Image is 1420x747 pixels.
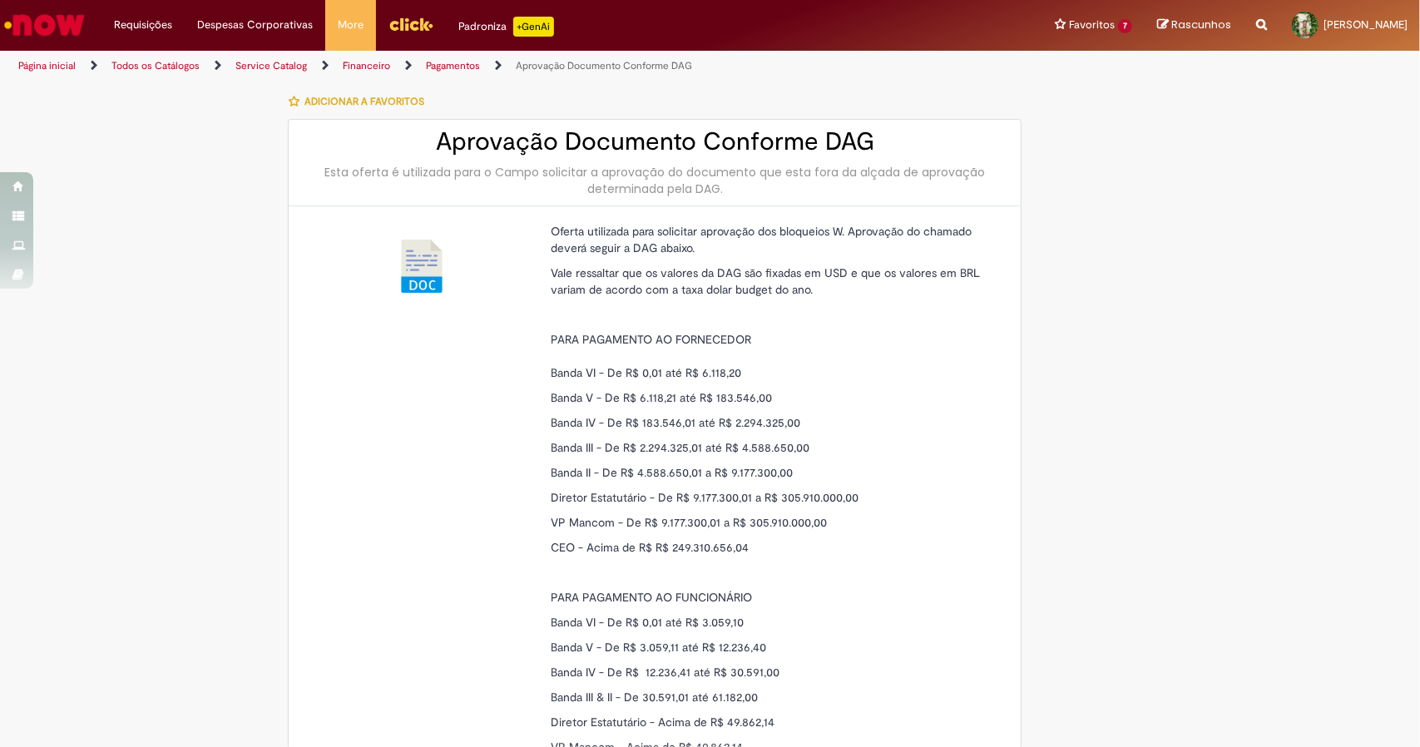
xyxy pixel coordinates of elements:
[513,17,554,37] p: +GenAi
[197,17,313,33] span: Despesas Corporativas
[338,17,364,33] span: More
[551,614,992,631] p: Banda VI - De R$ 0,01 até R$ 3.059,10
[343,59,390,72] a: Financeiro
[426,59,480,72] a: Pagamentos
[1157,17,1231,33] a: Rascunhos
[388,12,433,37] img: click_logo_yellow_360x200.png
[1324,17,1408,32] span: [PERSON_NAME]
[516,59,692,72] a: Aprovação Documento Conforme DAG
[551,539,992,556] p: CEO - Acima de R$ R$ 249.310.656,04
[551,464,992,481] p: Banda II - De R$ 4.588.650,01 a R$ 9.177.300,00
[551,589,992,606] p: PARA PAGAMENTO AO FUNCIONÁRIO
[551,489,992,506] p: Diretor Estatutário - De R$ 9.177.300,01 a R$ 305.910.000,00
[551,414,992,431] p: Banda IV - De R$ 183.546,01 até R$ 2.294.325,00
[551,331,992,381] p: PARA PAGAMENTO AO FORNECEDOR Banda VI - De R$ 0,01 até R$ 6.118,20
[1069,17,1115,33] span: Favoritos
[2,8,87,42] img: ServiceNow
[551,223,992,256] p: Oferta utilizada para solicitar aprovação dos bloqueios W. Aprovação do chamado deverá seguir a D...
[551,389,992,406] p: Banda V - De R$ 6.118,21 até R$ 183.546,00
[551,639,992,655] p: Banda V - De R$ 3.059,11 até R$ 12.236,40
[395,240,448,293] img: Aprovação Documento Conforme DAG
[551,664,992,680] p: Banda IV - De R$ 12.236,41 até R$ 30.591,00
[551,514,992,531] p: VP Mancom - De R$ 9.177.300,01 a R$ 305.910.000,00
[305,128,1004,156] h2: Aprovação Documento Conforme DAG
[304,95,424,108] span: Adicionar a Favoritos
[551,265,992,298] p: Vale ressaltar que os valores da DAG são fixadas em USD e que os valores em BRL variam de acordo ...
[458,17,554,37] div: Padroniza
[235,59,307,72] a: Service Catalog
[305,164,1004,197] div: Esta oferta é utilizada para o Campo solicitar a aprovação do documento que esta fora da alçada d...
[551,439,992,456] p: Banda III - De R$ 2.294.325,01 até R$ 4.588.650,00
[1118,19,1132,33] span: 7
[18,59,76,72] a: Página inicial
[1171,17,1231,32] span: Rascunhos
[551,714,992,730] p: Diretor Estatutário - Acima de R$ 49.862,14
[111,59,200,72] a: Todos os Catálogos
[114,17,172,33] span: Requisições
[288,84,433,119] button: Adicionar a Favoritos
[551,689,992,705] p: Banda III & II - De 30.591,01 até 61.182,00
[12,51,934,82] ul: Trilhas de página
